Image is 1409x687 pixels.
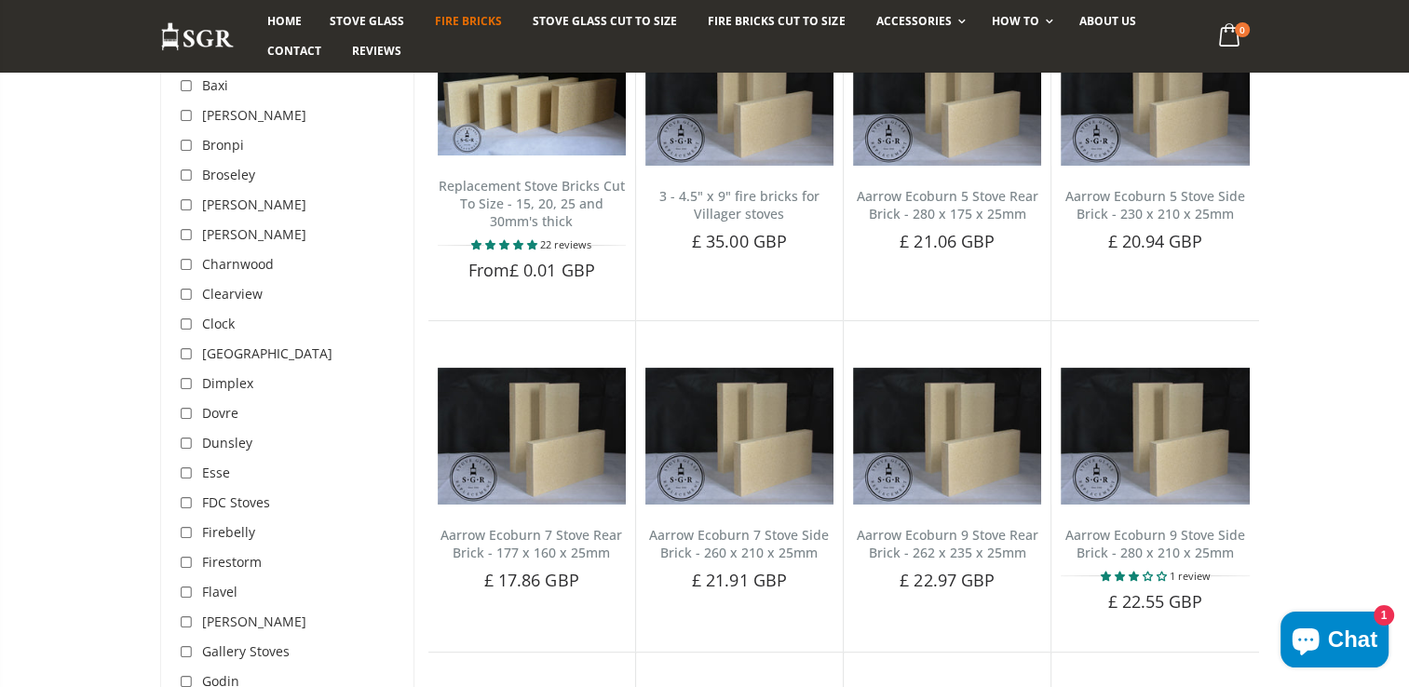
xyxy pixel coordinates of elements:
[202,613,306,630] span: [PERSON_NAME]
[1061,30,1249,166] img: Aarrow Ecoburn 5 Stove Side Brick
[435,13,502,29] span: Fire Bricks
[1065,7,1150,36] a: About us
[202,255,274,273] span: Charnwood
[330,13,404,29] span: Stove Glass
[202,493,270,511] span: FDC Stoves
[1275,612,1394,672] inbox-online-store-chat: Shopify online store chat
[202,553,262,571] span: Firestorm
[1079,13,1136,29] span: About us
[853,368,1041,504] img: Aarrow Ecoburn 9 Rear Brick
[202,434,252,451] span: Dunsley
[253,36,335,66] a: Contact
[484,569,579,591] span: £ 17.86 GBP
[202,136,244,154] span: Bronpi
[202,583,237,600] span: Flavel
[692,230,787,252] span: £ 35.00 GBP
[533,13,677,29] span: Stove Glass Cut To Size
[645,30,833,166] img: 3 - 4.5" x 9" fire bricks for Villager stoves
[438,368,626,504] img: Aarrow Ecoburn 7 Rear Brick
[659,187,820,222] a: 3 - 4.5" x 9" fire bricks for Villager stoves
[160,21,235,52] img: Stove Glass Replacement
[202,166,255,183] span: Broseley
[692,569,787,591] span: £ 21.91 GBP
[202,523,255,541] span: Firebelly
[978,7,1063,36] a: How To
[853,30,1041,166] img: Aarrow Ecoburn 5 Stove Rear Brick
[1065,187,1245,222] a: Aarrow Ecoburn 5 Stove Side Brick - 230 x 210 x 25mm
[202,106,306,124] span: [PERSON_NAME]
[645,368,833,504] img: Aarrow Ecoburn 7 Side Brick
[992,13,1039,29] span: How To
[694,7,859,36] a: Fire Bricks Cut To Size
[338,36,415,66] a: Reviews
[202,404,238,422] span: Dovre
[202,464,230,481] span: Esse
[857,526,1038,561] a: Aarrow Ecoburn 9 Stove Rear Brick - 262 x 235 x 25mm
[202,76,228,94] span: Baxi
[438,30,626,155] img: Replacement Stove Bricks Cut To Size - 15, 20, 25 and 30mm's thick
[352,43,401,59] span: Reviews
[316,7,418,36] a: Stove Glass
[509,259,595,281] span: £ 0.01 GBP
[1211,19,1249,55] a: 0
[467,259,594,281] span: From
[1107,590,1202,613] span: £ 22.55 GBP
[540,237,591,251] span: 22 reviews
[1107,230,1202,252] span: £ 20.94 GBP
[471,237,540,251] span: 4.77 stars
[202,285,263,303] span: Clearview
[202,344,332,362] span: [GEOGRAPHIC_DATA]
[253,7,316,36] a: Home
[861,7,974,36] a: Accessories
[900,230,995,252] span: £ 21.06 GBP
[708,13,845,29] span: Fire Bricks Cut To Size
[202,195,306,213] span: [PERSON_NAME]
[1235,22,1250,37] span: 0
[1100,569,1169,583] span: 3.00 stars
[1169,569,1210,583] span: 1 review
[440,526,622,561] a: Aarrow Ecoburn 7 Stove Rear Brick - 177 x 160 x 25mm
[202,374,253,392] span: Dimplex
[649,526,829,561] a: Aarrow Ecoburn 7 Stove Side Brick - 260 x 210 x 25mm
[439,177,625,230] a: Replacement Stove Bricks Cut To Size - 15, 20, 25 and 30mm's thick
[519,7,691,36] a: Stove Glass Cut To Size
[267,13,302,29] span: Home
[900,569,995,591] span: £ 22.97 GBP
[267,43,321,59] span: Contact
[1065,526,1245,561] a: Aarrow Ecoburn 9 Stove Side Brick - 280 x 210 x 25mm
[421,7,516,36] a: Fire Bricks
[202,225,306,243] span: [PERSON_NAME]
[857,187,1038,222] a: Aarrow Ecoburn 5 Stove Rear Brick - 280 x 175 x 25mm
[1061,368,1249,504] img: Aarrow Ecoburn 9 Stove Side Brick - 280 x 210 x 25mm
[875,13,951,29] span: Accessories
[202,315,235,332] span: Clock
[202,642,290,660] span: Gallery Stoves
